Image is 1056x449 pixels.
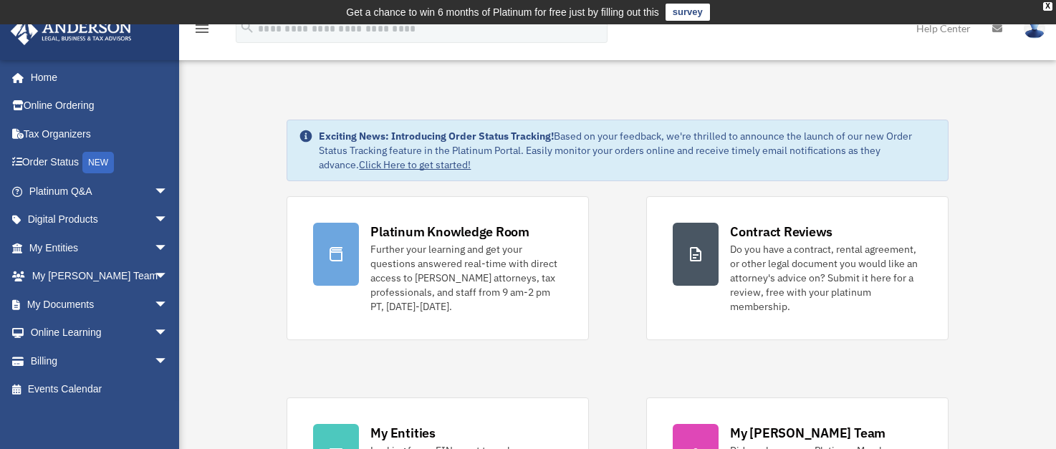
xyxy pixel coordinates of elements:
div: Based on your feedback, we're thrilled to announce the launch of our new Order Status Tracking fe... [319,129,936,172]
a: Billingarrow_drop_down [10,347,190,375]
a: My Entitiesarrow_drop_down [10,233,190,262]
span: arrow_drop_down [154,319,183,348]
div: Platinum Knowledge Room [370,223,529,241]
a: My [PERSON_NAME] Teamarrow_drop_down [10,262,190,291]
a: Online Learningarrow_drop_down [10,319,190,347]
span: arrow_drop_down [154,347,183,376]
img: Anderson Advisors Platinum Portal [6,17,136,45]
div: NEW [82,152,114,173]
a: menu [193,25,211,37]
span: arrow_drop_down [154,290,183,319]
span: arrow_drop_down [154,206,183,235]
a: survey [666,4,710,21]
div: My [PERSON_NAME] Team [730,424,885,442]
a: Online Ordering [10,92,190,120]
div: My Entities [370,424,435,442]
i: menu [193,20,211,37]
a: Digital Productsarrow_drop_down [10,206,190,234]
div: Contract Reviews [730,223,832,241]
div: Do you have a contract, rental agreement, or other legal document you would like an attorney's ad... [730,242,922,314]
span: arrow_drop_down [154,233,183,263]
a: Platinum Knowledge Room Further your learning and get your questions answered real-time with dire... [287,196,589,340]
a: Events Calendar [10,375,190,404]
a: Platinum Q&Aarrow_drop_down [10,177,190,206]
img: User Pic [1024,18,1045,39]
a: Contract Reviews Do you have a contract, rental agreement, or other legal document you would like... [646,196,949,340]
a: Home [10,63,183,92]
div: Get a chance to win 6 months of Platinum for free just by filling out this [346,4,659,21]
div: close [1043,2,1052,11]
a: Click Here to get started! [359,158,471,171]
a: Tax Organizers [10,120,190,148]
span: arrow_drop_down [154,262,183,291]
a: My Documentsarrow_drop_down [10,290,190,319]
div: Further your learning and get your questions answered real-time with direct access to [PERSON_NAM... [370,242,562,314]
strong: Exciting News: Introducing Order Status Tracking! [319,130,554,143]
i: search [239,19,255,35]
a: Order StatusNEW [10,148,190,178]
span: arrow_drop_down [154,177,183,206]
